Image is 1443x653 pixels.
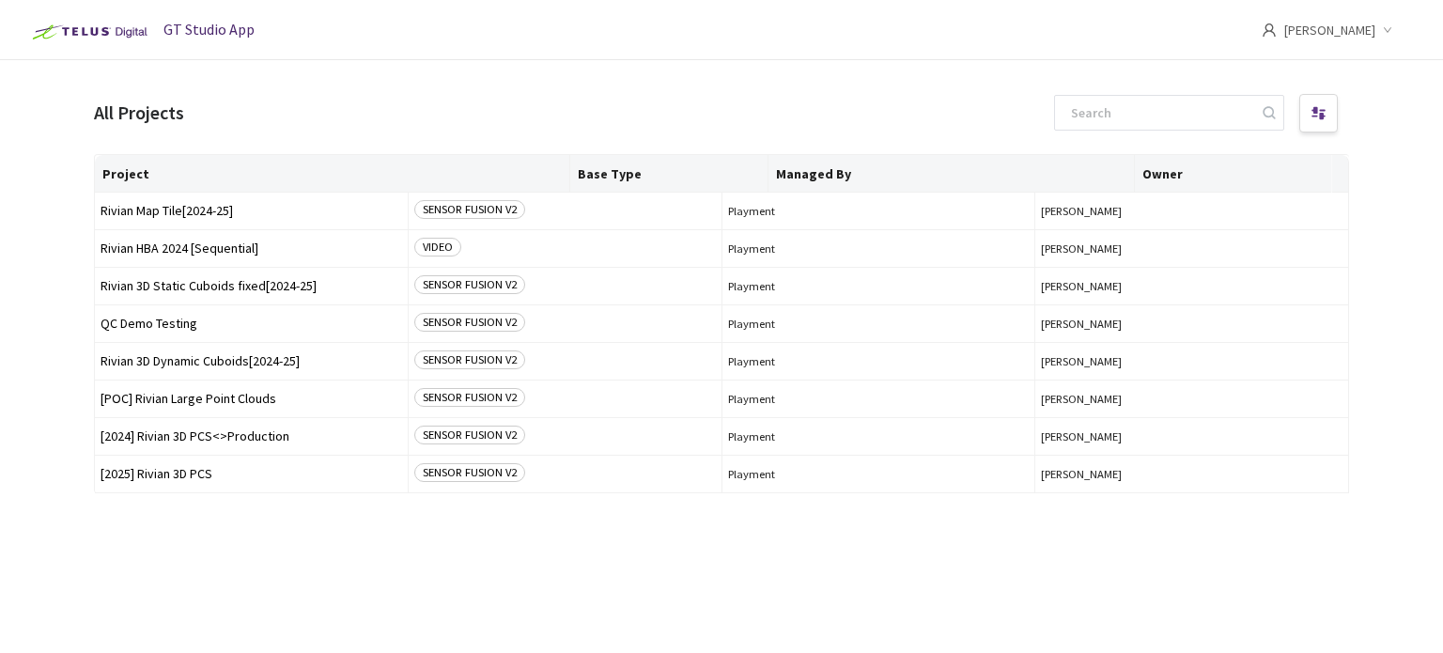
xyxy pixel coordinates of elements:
button: [PERSON_NAME] [1041,429,1342,443]
button: [PERSON_NAME] [1041,317,1342,331]
span: Playment [728,204,1030,218]
div: All Projects [94,100,184,127]
button: [PERSON_NAME] [1041,279,1342,293]
button: [PERSON_NAME] [1041,392,1342,406]
span: SENSOR FUSION V2 [414,388,525,407]
span: Rivian Map Tile[2024-25] [101,204,402,218]
span: VIDEO [414,238,461,257]
span: QC Demo Testing [101,317,402,331]
span: Playment [728,241,1030,256]
span: SENSOR FUSION V2 [414,200,525,219]
th: Base Type [570,155,768,193]
span: Playment [728,392,1030,406]
span: Playment [728,429,1030,443]
button: [PERSON_NAME] [1041,204,1342,218]
button: [PERSON_NAME] [1041,241,1342,256]
span: [2025] Rivian 3D PCS [101,467,402,481]
span: Rivian 3D Dynamic Cuboids[2024-25] [101,354,402,368]
span: Rivian 3D Static Cuboids fixed[2024-25] [101,279,402,293]
button: [PERSON_NAME] [1041,467,1342,481]
span: [2024] Rivian 3D PCS<>Production [101,429,402,443]
span: SENSOR FUSION V2 [414,275,525,294]
button: [PERSON_NAME] [1041,354,1342,368]
img: Telus [23,17,153,47]
span: SENSOR FUSION V2 [414,313,525,332]
span: Playment [728,467,1030,481]
span: [POC] Rivian Large Point Clouds [101,392,402,406]
span: SENSOR FUSION V2 [414,463,525,482]
span: Playment [728,317,1030,331]
span: Playment [728,279,1030,293]
span: down [1383,25,1392,35]
th: Project [95,155,570,193]
span: GT Studio App [163,20,255,39]
th: Managed By [768,155,1135,193]
span: SENSOR FUSION V2 [414,350,525,369]
span: user [1262,23,1277,38]
span: Playment [728,354,1030,368]
span: SENSOR FUSION V2 [414,426,525,444]
span: Rivian HBA 2024 [Sequential] [101,241,402,256]
input: Search [1060,96,1260,130]
th: Owner [1135,155,1332,193]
